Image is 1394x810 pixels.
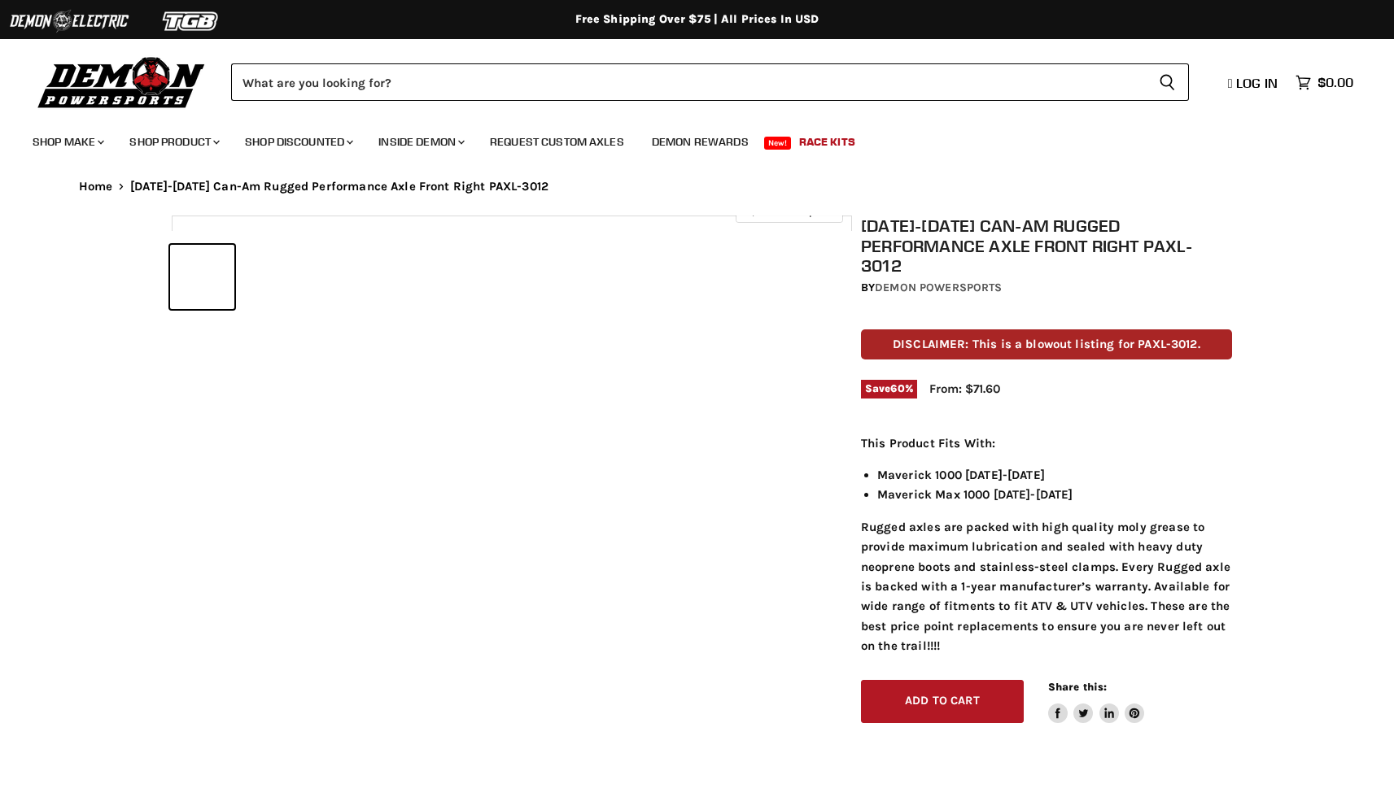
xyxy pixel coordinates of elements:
a: Shop Product [117,125,229,159]
ul: Main menu [20,119,1349,159]
aside: Share this: [1048,680,1145,723]
div: by [861,279,1232,297]
span: Save % [861,380,917,398]
button: 2013-2018 Can-Am Rugged Performance Axle Front Right PAXL-3012 thumbnail [170,245,234,309]
a: Demon Rewards [640,125,761,159]
button: Search [1146,63,1189,101]
img: TGB Logo 2 [130,6,252,37]
p: This Product Fits With: [861,433,1232,453]
li: Maverick 1000 [DATE]-[DATE] [877,465,1232,485]
span: $0.00 [1318,75,1353,90]
input: Search [231,63,1146,101]
span: [DATE]-[DATE] Can-Am Rugged Performance Axle Front Right PAXL-3012 [130,180,548,194]
span: From: $71.60 [929,381,1000,396]
a: Inside Demon [366,125,474,159]
li: Maverick Max 1000 [DATE]-[DATE] [877,485,1232,504]
p: DISCLAIMER: This is a blowout listing for PAXL-3012. [861,329,1232,359]
img: Demon Powersports [33,53,211,111]
span: New! [764,137,792,150]
span: Log in [1236,75,1278,91]
h1: [DATE]-[DATE] Can-Am Rugged Performance Axle Front Right PAXL-3012 [861,216,1232,276]
a: Log in [1221,76,1287,90]
form: Product [231,63,1189,101]
img: Demon Electric Logo 2 [8,6,130,37]
button: Add to cart [861,680,1024,723]
a: Demon Powersports [875,281,1002,294]
span: Share this: [1048,681,1107,693]
div: Rugged axles are packed with high quality moly grease to provide maximum lubrication and sealed w... [861,433,1232,656]
span: Add to cart [905,694,980,708]
a: Home [79,180,113,194]
div: Free Shipping Over $75 | All Prices In USD [46,12,1348,27]
a: $0.00 [1287,71,1361,94]
span: Click to expand [744,205,834,217]
a: Race Kits [787,125,867,159]
span: 60 [890,382,904,394]
a: Request Custom Axles [478,125,636,159]
a: Shop Discounted [233,125,363,159]
nav: Breadcrumbs [46,180,1348,194]
a: Shop Make [20,125,114,159]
